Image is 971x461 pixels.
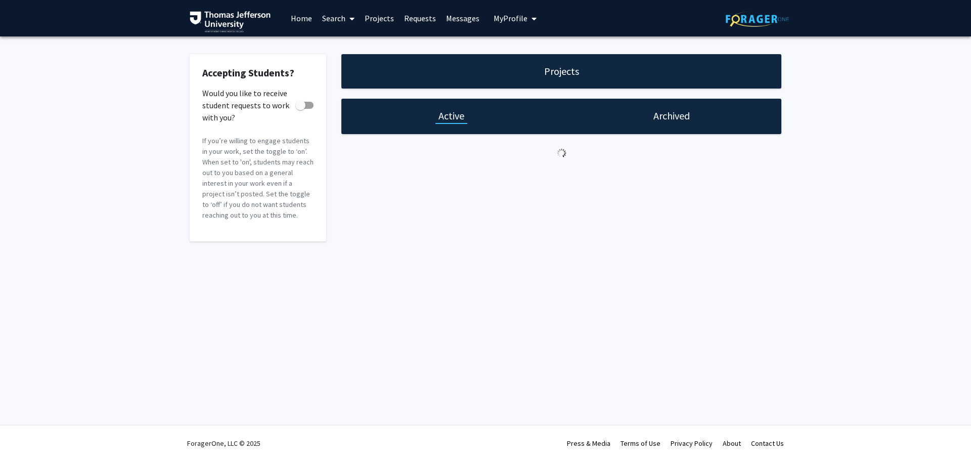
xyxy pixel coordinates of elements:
img: ForagerOne Logo [726,11,789,27]
h1: Archived [653,109,690,123]
p: If you’re willing to engage students in your work, set the toggle to ‘on’. When set to 'on', stud... [202,136,314,221]
img: Thomas Jefferson University Logo [190,11,271,32]
div: ForagerOne, LLC © 2025 [187,426,260,461]
iframe: Chat [8,415,43,453]
a: Search [317,1,360,36]
a: Press & Media [567,439,610,448]
a: Requests [399,1,441,36]
img: Loading [553,144,570,162]
span: My Profile [494,13,527,23]
h1: Projects [544,64,579,78]
a: About [723,439,741,448]
a: Home [286,1,317,36]
h1: Active [438,109,464,123]
a: Terms of Use [621,439,660,448]
h2: Accepting Students? [202,67,314,79]
a: Messages [441,1,484,36]
a: Projects [360,1,399,36]
a: Contact Us [751,439,784,448]
span: Would you like to receive student requests to work with you? [202,87,291,123]
a: Privacy Policy [671,439,713,448]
